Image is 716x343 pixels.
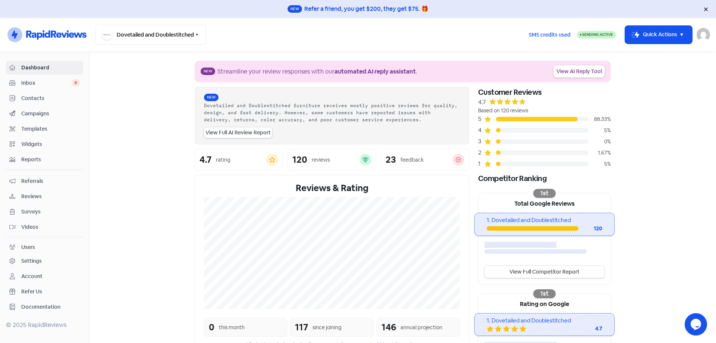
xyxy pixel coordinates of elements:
[204,181,460,195] div: Reviews & Rating
[401,324,442,331] div: annual projection
[381,149,469,171] a: 23feedback
[204,94,219,101] span: New
[625,26,692,44] button: Quick Actions
[21,303,80,311] span: Documentation
[6,205,83,219] a: Surveys
[478,137,484,146] div: 3
[312,156,330,164] div: reviews
[6,76,83,90] a: Inbox 0
[288,149,376,171] a: 120reviews
[21,79,72,87] span: Inbox
[304,4,428,13] div: Refer a friend, you get $200, they get $75. 🎁
[478,193,610,213] div: Total Google Reviews
[533,189,556,198] div: 1st
[21,257,42,265] div: Settings
[21,223,80,231] span: Videos
[478,159,484,168] div: 1
[484,266,604,278] a: View Full Competitor Report
[487,216,602,225] div: 1. Dovetailed and Doublestitched
[21,140,80,148] span: Widgets
[292,155,307,164] div: 120
[478,148,484,157] div: 2
[195,149,283,171] a: 4.7rating
[313,324,342,331] div: since joining
[478,87,611,98] div: Customer Reviews
[401,156,424,164] div: feedback
[6,137,83,151] a: Widgets
[6,220,83,234] a: Videos
[577,30,616,39] a: Sending Active
[6,190,83,203] a: Reviews
[386,155,396,164] div: 23
[21,125,80,133] span: Templates
[578,225,602,233] div: 120
[381,321,396,334] div: 146
[21,208,80,216] span: Surveys
[6,153,83,166] a: Reports
[335,68,416,75] b: automated AI reply assistant
[478,126,484,135] div: 4
[21,64,80,72] span: Dashboard
[6,300,83,314] a: Documentation
[588,149,611,157] div: 1.67%
[588,115,611,123] div: 88.33%
[21,288,80,296] span: Refer Us
[478,98,486,107] div: 4.7
[21,110,80,118] span: Campaigns
[21,243,35,251] div: Users
[200,155,211,164] div: 4.7
[209,321,214,334] div: 0
[478,107,611,115] div: Based on 120 reviews
[572,325,602,333] div: 4.7
[6,254,83,268] a: Settings
[21,156,80,163] span: Reports
[582,32,613,37] span: Sending Active
[295,321,308,334] div: 117
[21,177,80,185] span: Referrals
[533,289,556,298] div: 1st
[204,102,460,123] div: Dovetailed and Doublestitched furniture receives mostly positive reviews for quality, design, and...
[6,107,83,121] a: Campaigns
[204,127,272,138] a: View Full AI Review Report
[21,272,43,280] div: Account
[201,68,215,75] span: New
[588,127,611,134] div: 5%
[6,91,83,105] a: Contacts
[72,79,80,87] span: 0
[588,160,611,168] div: 5%
[6,61,83,75] a: Dashboard
[6,285,83,299] a: Refer Us
[522,30,577,38] a: SMS credits used
[478,173,611,184] div: Competitor Ranking
[6,240,83,254] a: Users
[21,94,80,102] span: Contacts
[219,324,245,331] div: this month
[6,321,83,330] div: © 2025 RapidReviews
[6,122,83,136] a: Templates
[529,31,571,39] span: SMS credits used
[478,115,484,124] div: 5
[217,67,417,76] div: Streamline your review responses with our .
[21,193,80,200] span: Reviews
[685,313,709,336] iframe: chat widget
[95,25,206,45] button: Dovetailed and Doublestitched
[216,156,230,164] div: rating
[288,5,302,13] span: New
[697,28,710,41] img: User
[553,65,605,78] a: View AI Reply Tool
[478,294,610,313] div: Rating on Google
[487,317,602,325] div: 1. Dovetailed and Doublestitched
[6,269,83,283] a: Account
[588,138,611,146] div: 0%
[6,174,83,188] a: Referrals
